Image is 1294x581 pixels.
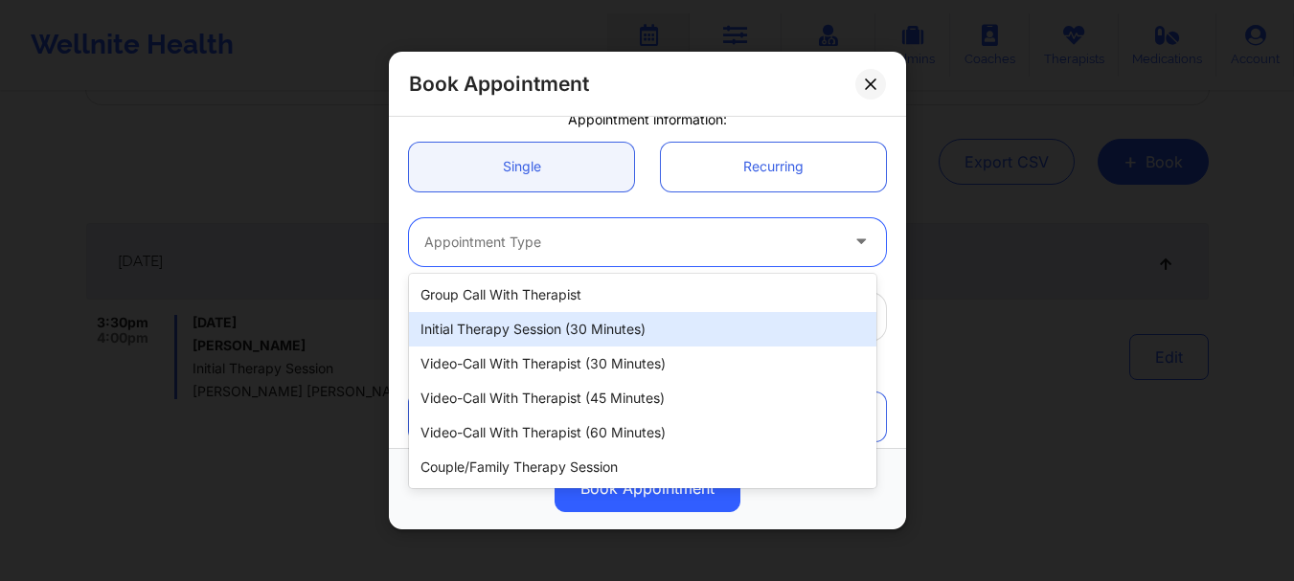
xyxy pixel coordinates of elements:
div: Video-Call with Therapist (60 minutes) [409,415,876,450]
button: Book Appointment [555,466,740,512]
div: Video-Call with Therapist (30 minutes) [409,346,876,381]
a: Not Registered Patient [661,392,886,441]
a: Single [409,143,634,191]
div: Couple/Family Therapy Session [409,450,876,484]
div: Appointment information: [396,110,899,129]
h2: Book Appointment [409,71,589,97]
div: Group Call with Therapist [409,278,876,312]
a: Recurring [661,143,886,191]
div: Initial Therapy Session (30 minutes) [409,312,876,346]
div: Video-Call with Therapist (45 minutes) [409,381,876,415]
div: Patient information: [396,361,899,380]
